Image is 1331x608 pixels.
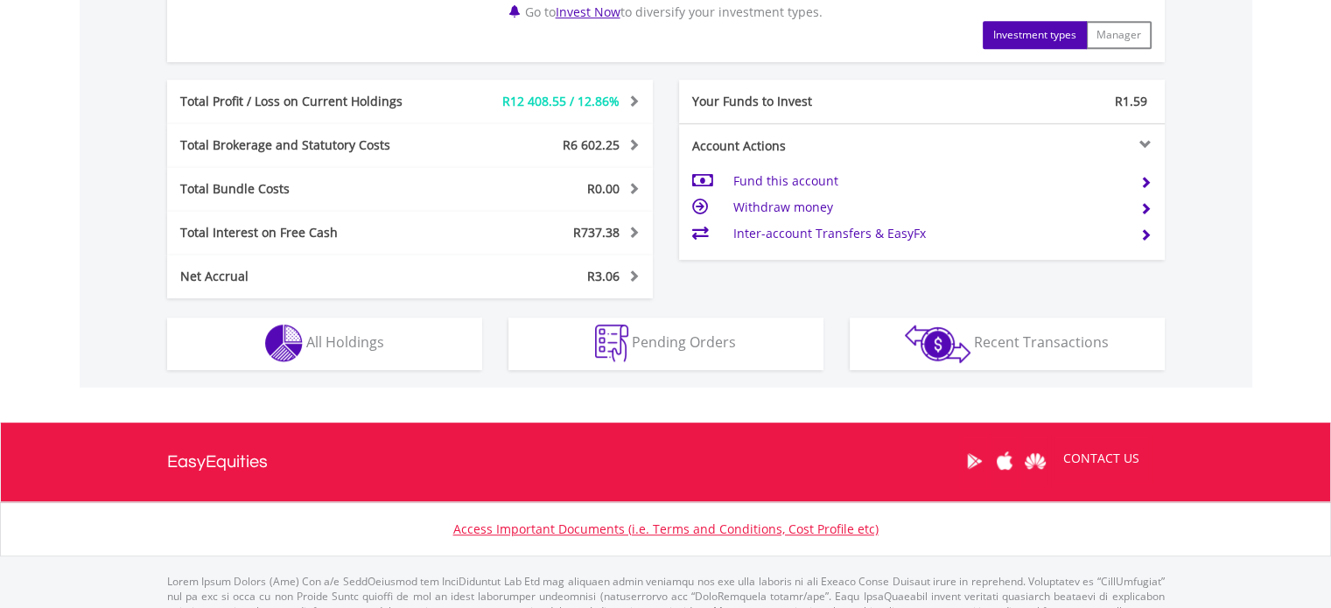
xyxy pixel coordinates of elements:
a: Huawei [1020,434,1051,488]
span: R6 602.25 [563,136,620,153]
span: Pending Orders [632,332,736,352]
span: R0.00 [587,180,620,197]
button: Investment types [983,21,1087,49]
span: R12 408.55 / 12.86% [502,93,620,109]
div: Total Profit / Loss on Current Holdings [167,93,451,110]
a: Google Play [959,434,990,488]
div: Total Brokerage and Statutory Costs [167,136,451,154]
div: Your Funds to Invest [679,93,922,110]
td: Withdraw money [732,194,1125,220]
div: Net Accrual [167,268,451,285]
button: Manager [1086,21,1152,49]
a: Apple [990,434,1020,488]
button: Recent Transactions [850,318,1165,370]
div: Total Interest on Free Cash [167,224,451,241]
span: R3.06 [587,268,620,284]
a: CONTACT US [1051,434,1152,483]
img: holdings-wht.png [265,325,303,362]
a: Access Important Documents (i.e. Terms and Conditions, Cost Profile etc) [453,521,879,537]
div: Total Bundle Costs [167,180,451,198]
a: Invest Now [556,3,620,20]
button: All Holdings [167,318,482,370]
a: EasyEquities [167,423,268,501]
img: pending_instructions-wht.png [595,325,628,362]
span: R1.59 [1115,93,1147,109]
div: Account Actions [679,137,922,155]
span: All Holdings [306,332,384,352]
span: Recent Transactions [974,332,1109,352]
button: Pending Orders [508,318,823,370]
td: Inter-account Transfers & EasyFx [732,220,1125,247]
td: Fund this account [732,168,1125,194]
span: R737.38 [573,224,620,241]
img: transactions-zar-wht.png [905,325,970,363]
